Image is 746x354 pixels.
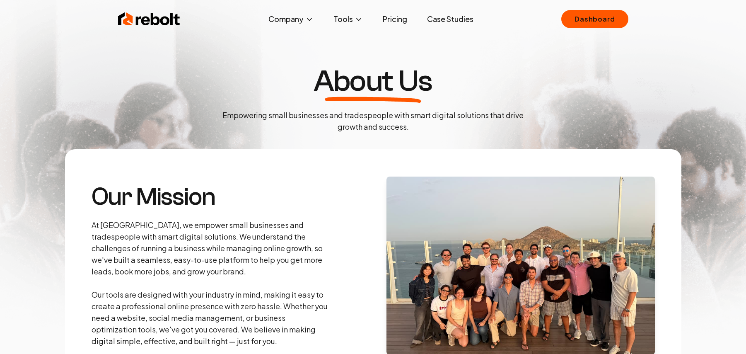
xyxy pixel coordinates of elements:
img: Rebolt Logo [118,11,180,27]
a: Dashboard [561,10,628,28]
a: Pricing [376,11,414,27]
a: Case Studies [420,11,480,27]
button: Tools [327,11,369,27]
p: Empowering small businesses and tradespeople with smart digital solutions that drive growth and s... [216,109,531,133]
button: Company [262,11,320,27]
h3: Our Mission [92,184,330,209]
p: At [GEOGRAPHIC_DATA], we empower small businesses and tradespeople with smart digital solutions. ... [92,219,330,347]
h1: About Us [314,66,432,96]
